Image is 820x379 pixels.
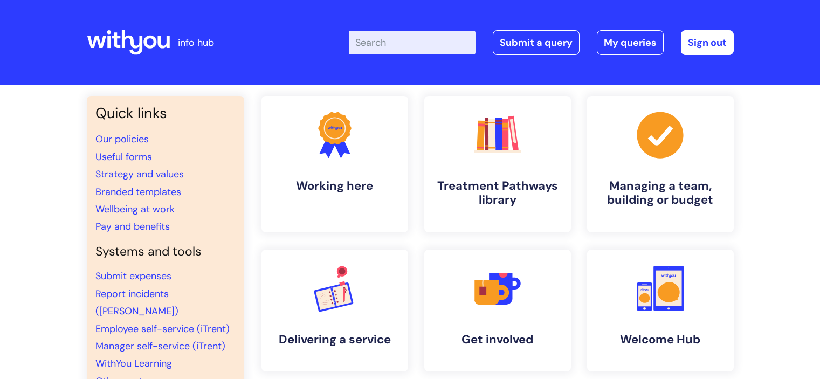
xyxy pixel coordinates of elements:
[596,179,725,208] h4: Managing a team, building or budget
[493,30,580,55] a: Submit a query
[424,96,571,232] a: Treatment Pathways library
[95,244,236,259] h4: Systems and tools
[587,250,734,371] a: Welcome Hub
[433,333,562,347] h4: Get involved
[349,30,734,55] div: | -
[95,203,175,216] a: Wellbeing at work
[95,220,170,233] a: Pay and benefits
[270,333,399,347] h4: Delivering a service
[433,179,562,208] h4: Treatment Pathways library
[95,287,178,318] a: Report incidents ([PERSON_NAME])
[596,333,725,347] h4: Welcome Hub
[95,322,230,335] a: Employee self-service (iTrent)
[95,270,171,282] a: Submit expenses
[261,96,408,232] a: Working here
[349,31,476,54] input: Search
[597,30,664,55] a: My queries
[261,250,408,371] a: Delivering a service
[95,105,236,122] h3: Quick links
[95,168,184,181] a: Strategy and values
[95,150,152,163] a: Useful forms
[95,185,181,198] a: Branded templates
[424,250,571,371] a: Get involved
[178,34,214,51] p: info hub
[681,30,734,55] a: Sign out
[95,133,149,146] a: Our policies
[95,340,225,353] a: Manager self-service (iTrent)
[95,357,172,370] a: WithYou Learning
[587,96,734,232] a: Managing a team, building or budget
[270,179,399,193] h4: Working here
